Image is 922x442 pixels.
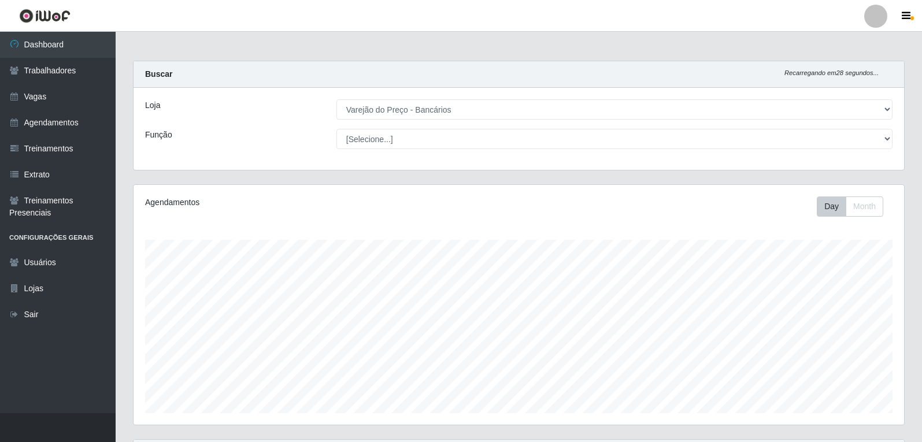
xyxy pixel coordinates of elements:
[145,129,172,141] label: Função
[817,196,883,217] div: First group
[145,69,172,79] strong: Buscar
[145,99,160,112] label: Loja
[817,196,893,217] div: Toolbar with button groups
[846,196,883,217] button: Month
[817,196,846,217] button: Day
[19,9,71,23] img: CoreUI Logo
[145,196,446,209] div: Agendamentos
[784,69,879,76] i: Recarregando em 28 segundos...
